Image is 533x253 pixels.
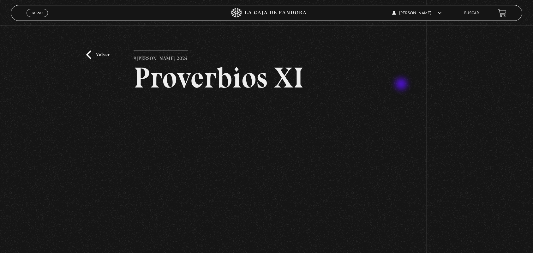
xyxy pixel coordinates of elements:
p: 9 [PERSON_NAME], 2024 [134,51,188,63]
span: Menu [32,11,43,15]
span: Cerrar [30,16,45,21]
span: [PERSON_NAME] [392,11,441,15]
a: Volver [86,51,110,59]
a: View your shopping cart [498,9,506,17]
h2: Proverbios XI [134,63,400,92]
a: Buscar [464,11,479,15]
iframe: Dailymotion video player – Proverbios XI (57) [134,102,400,251]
